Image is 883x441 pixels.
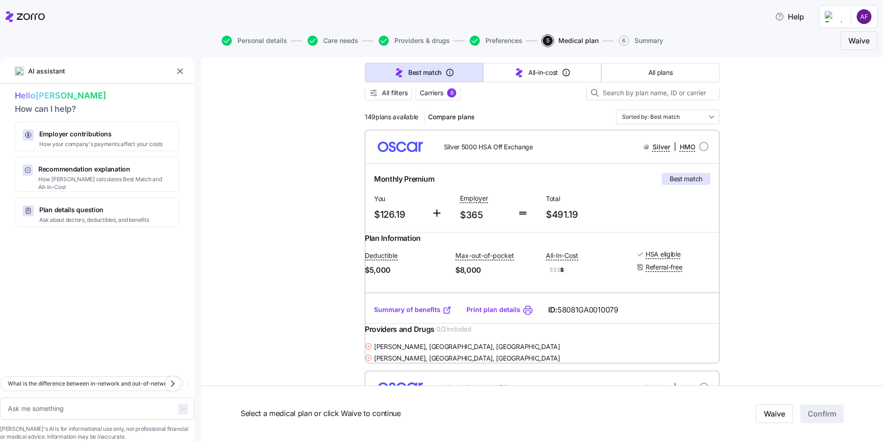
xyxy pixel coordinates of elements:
button: 6Summary [619,36,663,46]
span: All filters [382,88,408,98]
span: Recommendation explanation [38,165,171,174]
span: $8,000 [455,264,538,276]
button: Personal details [222,36,287,46]
span: Silver 5000 HSA Off Exchange [444,142,533,152]
span: $365 [460,208,510,223]
a: 5Medical plan [541,36,599,46]
span: 149 plans available [365,112,418,122]
span: Ask about doctors, deductibles, and benefits [39,216,149,224]
img: 4aaff463fd69d21550115be18f7d9c25 [857,9,871,24]
div: 8 [447,88,456,98]
input: Order by dropdown [616,110,720,124]
span: $491.19 [546,207,624,222]
span: $ [546,264,629,276]
span: Confirm [808,408,836,419]
span: Silver 3500 HSA Off Exchange [444,383,533,392]
img: Oscar [372,376,429,398]
span: Preferences [485,37,522,44]
span: Waive [764,408,785,419]
a: Summary of benefits [374,305,452,314]
span: Silver [653,142,670,152]
span: $5,000 [365,264,448,276]
span: HSA eligible [646,250,681,259]
span: $$$ [550,266,560,274]
span: Personal details [237,37,287,44]
span: $126.19 [374,207,424,222]
span: All-In-Cost [546,251,578,260]
button: All filters [365,86,412,100]
span: Providers and Drugs [365,324,435,335]
span: Help [775,11,804,22]
span: Referral-free [646,263,682,272]
span: Best match [670,174,702,184]
a: Care needs [306,36,358,46]
button: Care needs [308,36,358,46]
span: Plan details question [39,205,149,214]
button: Confirm [800,404,844,423]
span: What is the difference between in-network and out-of-network? [8,379,175,388]
span: How can I help? [15,103,179,116]
div: | [643,382,696,393]
a: Providers & drugs [377,36,450,46]
a: Preferences [468,36,522,46]
span: HMO [680,142,696,152]
span: How [PERSON_NAME] calculates Best Match and All-In-Cost [38,176,171,191]
span: Summary [635,37,663,44]
span: Waive [848,35,870,46]
span: Hello [PERSON_NAME] [15,89,179,103]
span: Deductible [365,251,398,260]
span: 5 [543,36,553,46]
button: Compare plans [424,110,478,124]
span: Medical plan [558,37,599,44]
span: Silver [653,383,670,392]
button: Help [768,7,811,26]
span: Total [546,194,624,203]
img: Oscar [372,135,429,158]
span: [PERSON_NAME] , [GEOGRAPHIC_DATA], [GEOGRAPHIC_DATA] [374,354,560,363]
input: Search by plan name, ID or carrier [587,86,720,100]
span: All-in-cost [528,68,558,77]
span: Providers & drugs [394,37,450,44]
span: 58081GA0010079 [557,304,618,316]
button: Carriers8 [416,86,460,100]
span: Best match [408,68,441,77]
span: Select a medical plan or click Waive to continue [241,408,640,419]
span: Compare plans [428,112,475,122]
img: ai-icon.png [15,67,24,76]
span: Monthly Premium [374,173,434,185]
button: Waive [841,31,877,50]
span: Employer [460,194,488,203]
span: You [374,194,424,203]
img: Employer logo [825,11,843,22]
span: Care needs [323,37,358,44]
span: How your company's payments affect your costs [39,141,163,148]
span: Carriers [420,88,443,98]
button: 5Medical plan [543,36,599,46]
span: Employer contributions [39,129,163,139]
span: All plans [648,68,672,77]
a: Print plan details [466,305,520,314]
div: | [643,141,696,153]
span: Max-out-of-pocket [455,251,514,260]
button: Providers & drugs [379,36,450,46]
span: [PERSON_NAME] , [GEOGRAPHIC_DATA], [GEOGRAPHIC_DATA] [374,342,560,351]
button: Waive [756,404,793,423]
button: Preferences [470,36,522,46]
span: ID: [548,304,618,316]
span: 6 [619,36,629,46]
a: Personal details [220,36,287,46]
span: AI assistant [28,66,66,76]
span: 0 / 2 included [436,325,472,334]
span: Plan Information [365,233,421,244]
span: HMO [680,383,696,392]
